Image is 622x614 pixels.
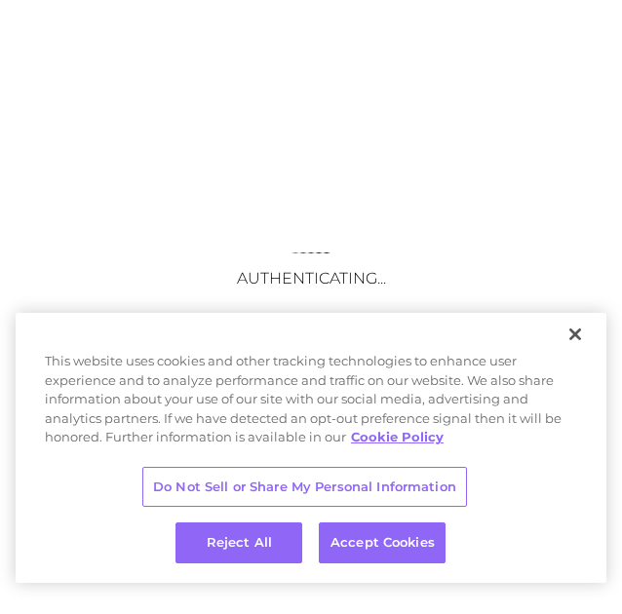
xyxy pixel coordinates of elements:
[142,467,467,508] button: Do Not Sell or Share My Personal Information, Opens the preference center dialog
[554,313,597,356] button: Close
[116,269,506,288] h3: Authenticating...
[319,522,446,563] button: Accept Cookies
[175,522,302,563] button: Reject All
[351,429,444,444] a: More information about your privacy, opens in a new tab
[16,313,606,583] div: Privacy
[16,313,606,583] div: Cookie banner
[16,352,606,457] div: This website uses cookies and other tracking technologies to enhance user experience and to analy...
